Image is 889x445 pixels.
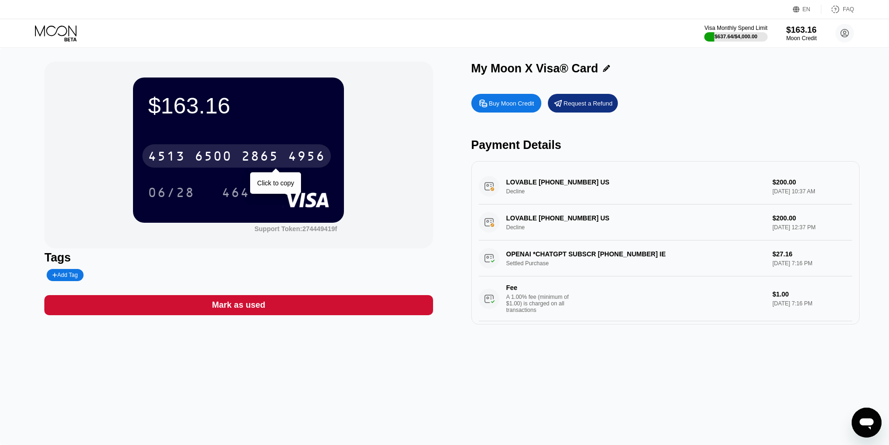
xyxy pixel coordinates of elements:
[793,5,821,14] div: EN
[257,179,294,187] div: Click to copy
[506,284,572,291] div: Fee
[212,300,265,311] div: Mark as used
[704,25,767,42] div: Visa Monthly Spend Limit$637.64/$4,000.00
[142,144,331,168] div: 4513650028654956
[148,186,195,201] div: 06/28
[489,99,534,107] div: Buy Moon Credit
[47,269,83,281] div: Add Tag
[479,276,852,321] div: FeeA 1.00% fee (minimum of $1.00) is charged on all transactions$1.00[DATE] 7:16 PM
[222,186,250,201] div: 464
[714,34,757,39] div: $637.64 / $4,000.00
[195,150,232,165] div: 6500
[786,25,817,42] div: $163.16Moon Credit
[44,295,433,315] div: Mark as used
[548,94,618,113] div: Request a Refund
[254,225,337,233] div: Support Token:274449419f
[471,138,860,152] div: Payment Details
[141,181,202,204] div: 06/28
[215,181,257,204] div: 464
[254,225,337,233] div: Support Token: 274449419f
[704,25,767,31] div: Visa Monthly Spend Limit
[772,290,852,298] div: $1.00
[506,294,576,313] div: A 1.00% fee (minimum of $1.00) is charged on all transactions
[471,94,541,113] div: Buy Moon Credit
[772,300,852,307] div: [DATE] 7:16 PM
[148,150,185,165] div: 4513
[843,6,854,13] div: FAQ
[52,272,77,278] div: Add Tag
[44,251,433,264] div: Tags
[821,5,854,14] div: FAQ
[471,62,598,75] div: My Moon X Visa® Card
[148,92,329,119] div: $163.16
[852,408,882,438] iframe: Button to launch messaging window
[786,35,817,42] div: Moon Credit
[241,150,279,165] div: 2865
[564,99,613,107] div: Request a Refund
[803,6,811,13] div: EN
[288,150,325,165] div: 4956
[786,25,817,35] div: $163.16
